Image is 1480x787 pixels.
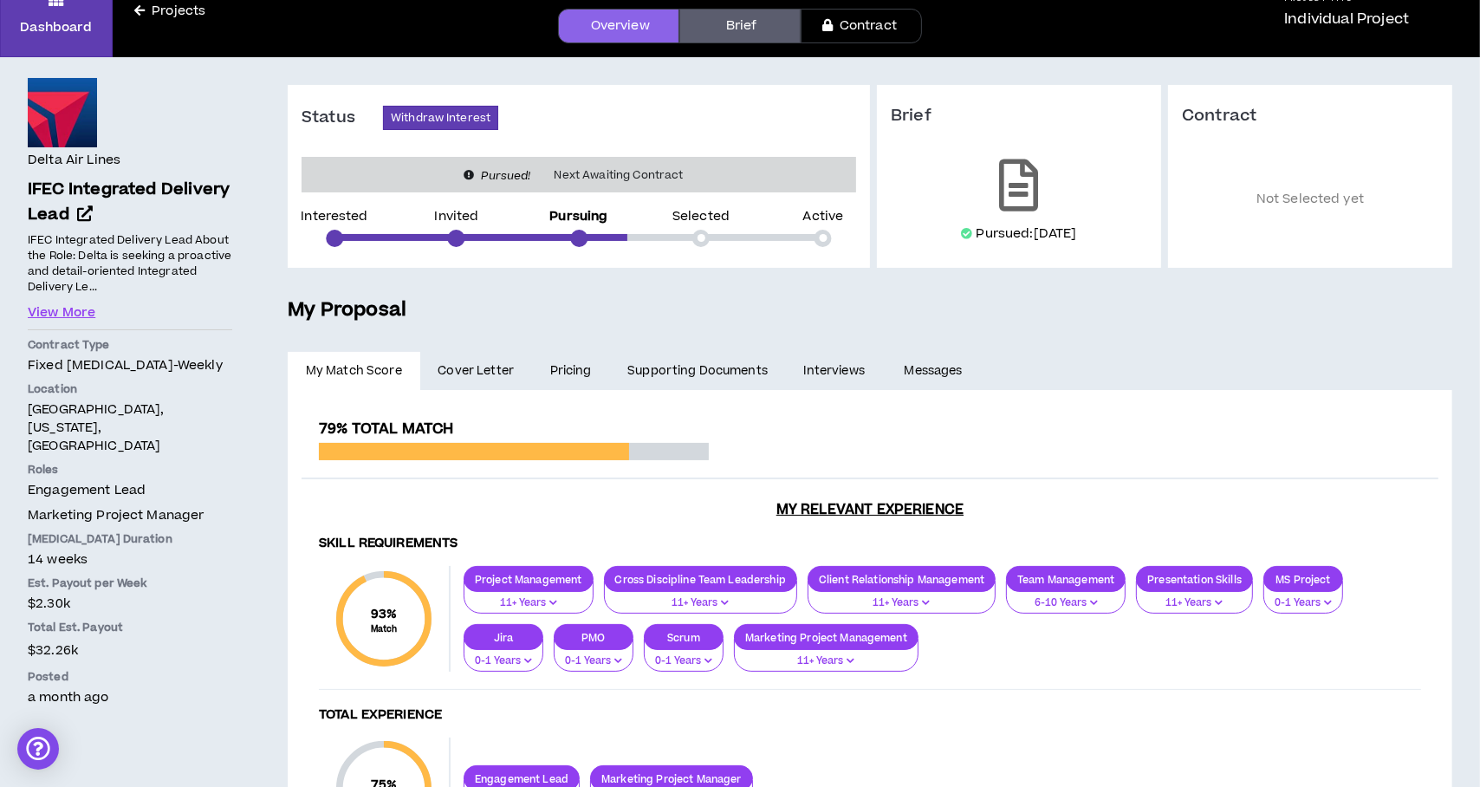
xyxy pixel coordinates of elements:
p: 11+ Years [1147,595,1242,611]
h3: Contract [1182,106,1438,127]
p: Interested [301,211,367,223]
h4: Delta Air Lines [28,151,120,170]
p: Active [803,211,844,223]
p: Roles [28,462,232,478]
p: Cross Discipline Team Leadership [605,573,796,586]
span: 93 % [371,605,398,623]
p: a month ago [28,688,232,706]
p: Project Management [464,573,593,586]
p: Selected [672,211,730,223]
button: View More [28,303,95,322]
h4: Skill Requirements [319,536,1421,552]
button: 11+ Years [808,581,996,614]
a: Contract [801,9,922,43]
h5: My Proposal [288,296,1452,325]
p: Engagement Lead [464,772,579,785]
a: Supporting Documents [609,352,785,390]
button: Withdraw Interest [383,106,498,130]
button: 11+ Years [734,639,919,672]
p: 11+ Years [475,595,582,611]
button: 6-10 Years [1006,581,1126,614]
h4: Total Experience [319,707,1421,724]
p: Presentation Skills [1137,573,1252,586]
p: 6-10 Years [1017,595,1114,611]
p: 0-1 Years [1275,595,1332,611]
p: Invited [435,211,479,223]
p: $2.30k [28,595,232,613]
a: Brief [679,9,801,43]
span: 79% Total Match [319,419,453,439]
p: Team Management [1007,573,1125,586]
p: Individual Project [1284,9,1409,29]
span: $32.26k [28,639,78,662]
span: Next Awaiting Contract [544,166,694,184]
p: [GEOGRAPHIC_DATA], [US_STATE], [GEOGRAPHIC_DATA] [28,400,232,455]
p: Not Selected yet [1182,153,1438,247]
button: 0-1 Years [554,639,633,672]
button: 11+ Years [464,581,594,614]
p: 14 weeks [28,550,232,569]
p: PMO [555,631,633,644]
p: 0-1 Years [565,654,622,669]
button: 0-1 Years [1263,581,1343,614]
p: [MEDICAL_DATA] Duration [28,531,232,547]
div: Open Intercom Messenger [17,728,59,770]
p: MS Project [1264,573,1342,586]
p: Jira [464,631,542,644]
p: IFEC Integrated Delivery Lead About the Role: Delta is seeking a proactive and detail-oriented In... [28,231,232,296]
a: IFEC Integrated Delivery Lead [28,178,232,228]
p: 11+ Years [615,595,786,611]
h3: My Relevant Experience [302,501,1438,518]
span: Cover Letter [438,361,514,380]
p: Pursuing [549,211,607,223]
p: Dashboard [20,18,92,36]
span: Marketing Project Manager [28,506,204,524]
button: 11+ Years [604,581,797,614]
a: Projects [113,2,227,21]
p: Scrum [645,631,723,644]
span: IFEC Integrated Delivery Lead [28,178,230,226]
p: Marketing Project Manager [591,772,752,785]
p: Client Relationship Management [808,573,995,586]
a: Pricing [532,352,610,390]
p: Posted [28,669,232,685]
p: 0-1 Years [475,654,532,669]
p: Contract Type [28,337,232,353]
span: Engagement Lead [28,481,146,499]
p: Marketing Project Management [735,631,918,644]
p: Location [28,381,232,397]
p: 11+ Years [745,654,907,669]
p: Pursued: [DATE] [977,225,1077,243]
button: 0-1 Years [644,639,724,672]
i: Pursued! [481,168,530,184]
button: 11+ Years [1136,581,1253,614]
a: Overview [558,9,679,43]
a: My Match Score [288,352,420,390]
h3: Brief [891,106,1147,127]
a: Interviews [786,352,886,390]
p: 11+ Years [819,595,984,611]
small: Match [371,623,398,635]
button: 0-1 Years [464,639,543,672]
a: Messages [886,352,984,390]
p: Est. Payout per Week [28,576,232,591]
span: Fixed [MEDICAL_DATA] - weekly [28,356,223,374]
p: Total Est. Payout [28,620,232,635]
p: 0-1 Years [655,654,712,669]
h3: Status [302,107,383,128]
